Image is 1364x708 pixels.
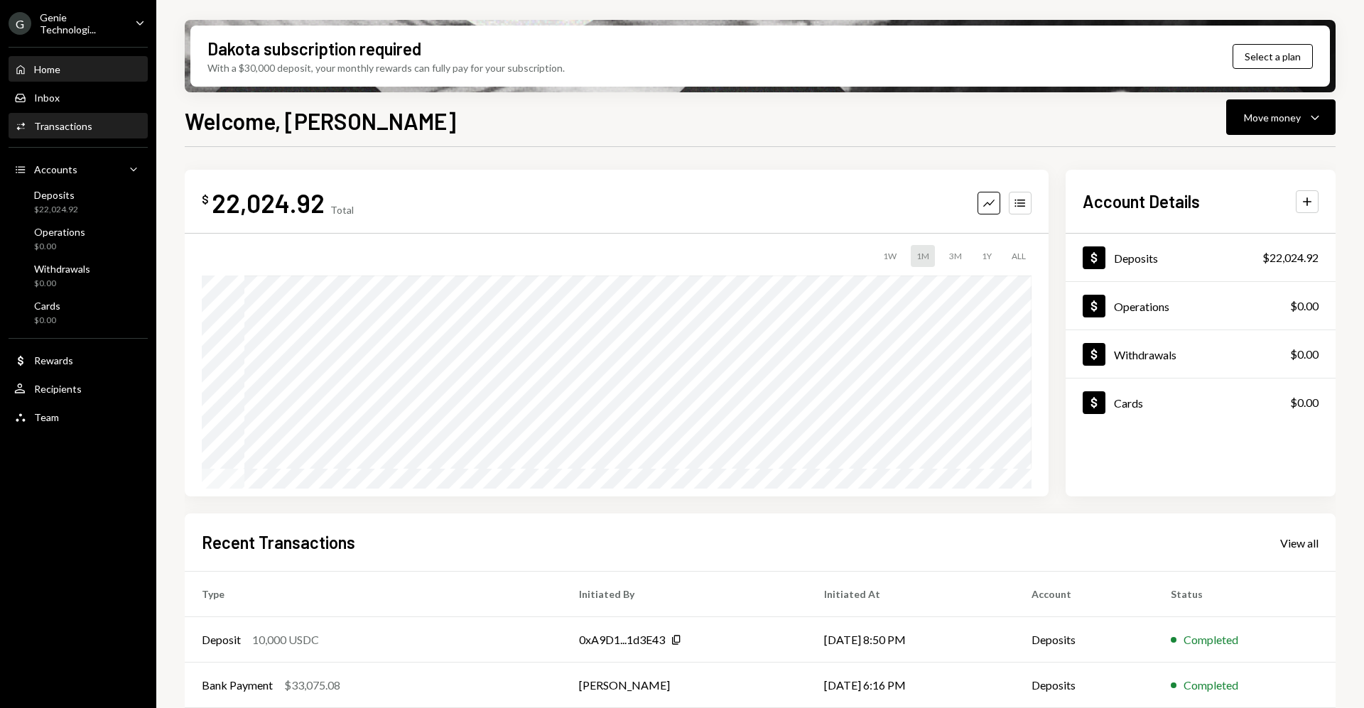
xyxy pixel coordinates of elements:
[34,354,73,366] div: Rewards
[1280,536,1319,550] div: View all
[284,677,340,694] div: $33,075.08
[9,347,148,373] a: Rewards
[911,245,935,267] div: 1M
[1262,249,1319,266] div: $22,024.92
[1114,348,1176,361] div: Withdrawals
[1114,300,1169,313] div: Operations
[1066,378,1336,426] a: Cards$0.00
[807,663,1014,708] td: [DATE] 6:16 PM
[1114,251,1158,265] div: Deposits
[1066,330,1336,378] a: Withdrawals$0.00
[1066,234,1336,281] a: Deposits$22,024.92
[562,663,807,708] td: [PERSON_NAME]
[579,631,665,648] div: 0xA9D1...1d3E43
[877,245,902,267] div: 1W
[1066,282,1336,330] a: Operations$0.00
[1184,631,1238,648] div: Completed
[1290,394,1319,411] div: $0.00
[9,156,148,182] a: Accounts
[1114,396,1143,410] div: Cards
[1006,245,1032,267] div: ALL
[1244,110,1301,125] div: Move money
[34,383,82,395] div: Recipients
[202,677,273,694] div: Bank Payment
[1014,663,1154,708] td: Deposits
[34,92,60,104] div: Inbox
[34,263,90,275] div: Withdrawals
[976,245,997,267] div: 1Y
[9,295,148,330] a: Cards$0.00
[1184,677,1238,694] div: Completed
[9,113,148,138] a: Transactions
[807,617,1014,663] td: [DATE] 8:50 PM
[34,204,78,216] div: $22,024.92
[212,187,325,219] div: 22,024.92
[562,572,807,617] th: Initiated By
[1083,190,1200,213] h2: Account Details
[1014,572,1154,617] th: Account
[1280,535,1319,550] a: View all
[9,258,148,293] a: Withdrawals$0.00
[9,376,148,401] a: Recipients
[185,107,456,135] h1: Welcome, [PERSON_NAME]
[40,11,124,36] div: Genie Technologi...
[9,56,148,82] a: Home
[207,60,565,75] div: With a $30,000 deposit, your monthly rewards can fully pay for your subscription.
[9,185,148,219] a: Deposits$22,024.92
[34,163,77,175] div: Accounts
[34,300,60,312] div: Cards
[1014,617,1154,663] td: Deposits
[34,120,92,132] div: Transactions
[807,572,1014,617] th: Initiated At
[202,530,355,554] h2: Recent Transactions
[34,315,60,327] div: $0.00
[34,189,78,201] div: Deposits
[207,37,421,60] div: Dakota subscription required
[943,245,968,267] div: 3M
[1226,99,1336,135] button: Move money
[34,241,85,253] div: $0.00
[252,631,319,648] div: 10,000 USDC
[1233,44,1313,69] button: Select a plan
[34,411,59,423] div: Team
[9,85,148,110] a: Inbox
[202,192,209,207] div: $
[34,63,60,75] div: Home
[34,226,85,238] div: Operations
[202,631,241,648] div: Deposit
[34,278,90,290] div: $0.00
[330,204,354,216] div: Total
[1154,572,1336,617] th: Status
[185,572,562,617] th: Type
[1290,346,1319,363] div: $0.00
[9,12,31,35] div: G
[9,222,148,256] a: Operations$0.00
[9,404,148,430] a: Team
[1290,298,1319,315] div: $0.00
